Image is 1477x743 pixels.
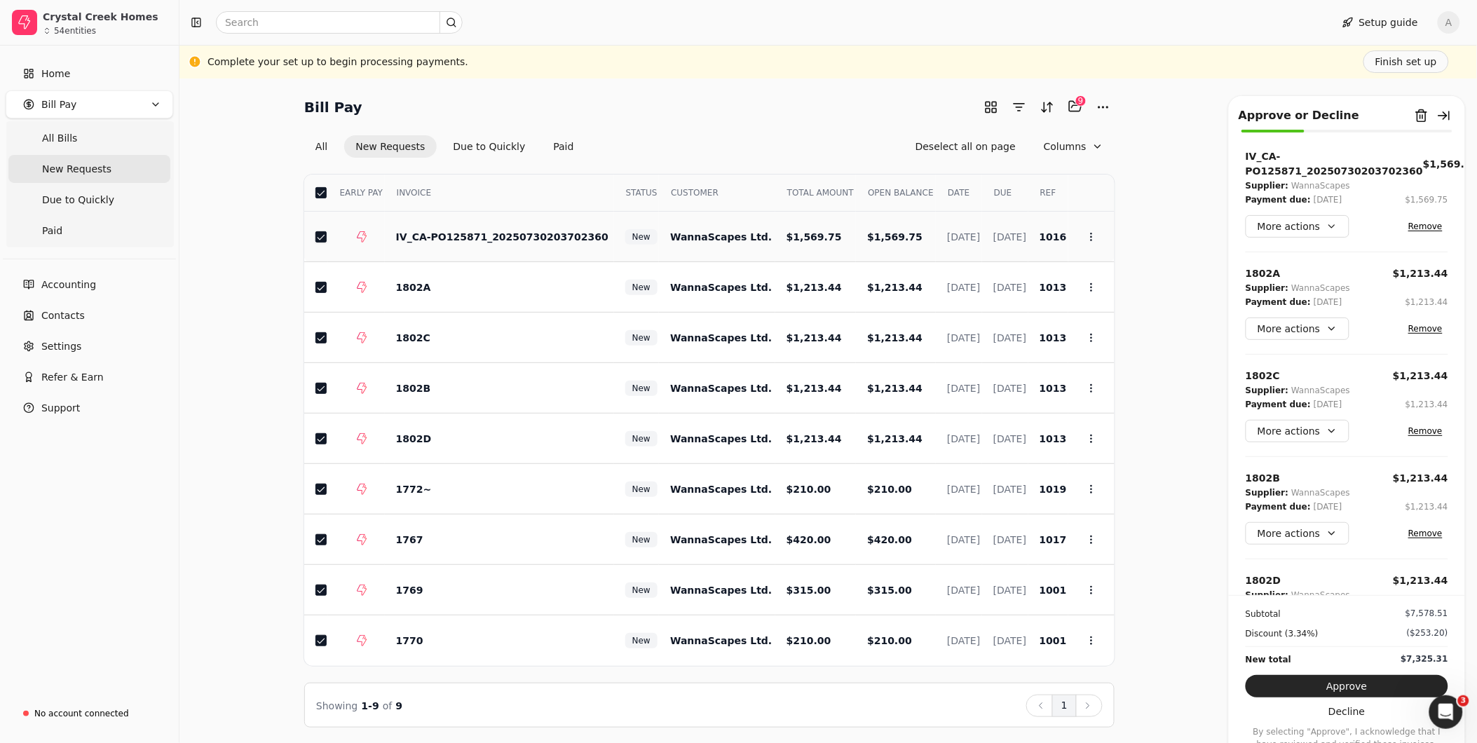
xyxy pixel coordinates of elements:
[1291,281,1350,295] div: WannaScapes
[1246,607,1281,621] div: Subtotal
[993,585,1026,596] span: [DATE]
[1314,295,1342,309] div: [DATE]
[42,131,77,146] span: All Bills
[396,585,423,596] span: 1769
[1040,231,1067,243] span: 1016
[1405,193,1448,206] div: $1,569.75
[362,700,379,711] span: 1 - 9
[1246,588,1288,602] div: Supplier:
[1040,635,1067,646] span: 1001
[632,634,651,647] span: New
[1405,397,1448,411] button: $1,213.44
[6,271,173,299] a: Accounting
[787,635,831,646] span: $210.00
[787,433,842,444] span: $1,213.44
[947,635,980,646] span: [DATE]
[1407,627,1448,639] div: ($253.20)
[1314,397,1342,411] div: [DATE]
[787,534,831,545] span: $420.00
[42,193,114,207] span: Due to Quickly
[670,484,772,495] span: WannaScapes Ltd.
[8,186,170,214] a: Due to Quickly
[397,186,431,199] span: INVOICE
[993,635,1026,646] span: [DATE]
[1246,281,1288,295] div: Supplier:
[41,308,85,323] span: Contacts
[42,224,62,238] span: Paid
[1405,295,1448,309] button: $1,213.44
[41,339,81,354] span: Settings
[670,282,772,293] span: WannaScapes Ltd.
[1403,320,1448,337] button: Remove
[396,383,431,394] span: 1802B
[340,186,383,199] span: EARLY PAY
[8,124,170,152] a: All Bills
[993,332,1026,343] span: [DATE]
[1405,500,1448,513] div: $1,213.44
[947,282,980,293] span: [DATE]
[1246,420,1349,442] button: More actions
[41,97,76,112] span: Bill Pay
[867,484,912,495] span: $210.00
[1291,588,1350,602] div: WannaScapes
[1314,193,1342,207] div: [DATE]
[1401,653,1448,665] div: $7,325.31
[1246,397,1311,411] div: Payment due:
[396,282,431,293] span: 1802A
[947,534,980,545] span: [DATE]
[1246,215,1349,238] button: More actions
[1393,471,1448,486] button: $1,213.44
[670,231,772,243] span: WannaScapes Ltd.
[867,585,912,596] span: $315.00
[1405,193,1448,207] button: $1,569.75
[6,90,173,118] button: Bill Pay
[396,484,432,495] span: 1772~
[1246,675,1448,697] button: Approve
[396,332,430,343] span: 1802C
[1393,369,1448,383] button: $1,213.44
[1246,369,1280,383] div: 1802C
[632,432,651,445] span: New
[867,332,923,343] span: $1,213.44
[867,534,912,545] span: $420.00
[632,483,651,496] span: New
[1246,149,1423,179] div: IV_CA-PO125871_20250730203702360
[1393,573,1448,588] button: $1,213.44
[54,27,96,35] div: 54 entities
[671,186,719,199] span: CUSTOMER
[41,401,80,416] span: Support
[1403,525,1448,542] button: Remove
[1291,383,1350,397] div: WannaScapes
[632,382,651,395] span: New
[947,433,980,444] span: [DATE]
[632,332,651,344] span: New
[543,135,585,158] button: Paid
[1246,653,1291,667] div: New total
[994,186,1012,199] span: DUE
[947,484,980,495] span: [DATE]
[670,383,772,394] span: WannaScapes Ltd.
[1246,383,1288,397] div: Supplier:
[993,534,1026,545] span: [DATE]
[1239,107,1359,124] div: Approve or Decline
[304,135,585,158] div: Invoice filter options
[6,394,173,422] button: Support
[1040,186,1056,199] span: REF
[1405,607,1448,620] div: $7,578.51
[6,301,173,329] a: Contacts
[993,383,1026,394] span: [DATE]
[868,186,934,199] span: OPEN BALANCE
[787,585,831,596] span: $315.00
[1036,96,1059,118] button: Sort
[6,60,173,88] a: Home
[1438,11,1460,34] button: A
[1246,627,1319,641] div: Discount (3.34%)
[42,162,111,177] span: New Requests
[1246,522,1349,545] button: More actions
[6,701,173,726] a: No account connected
[1040,383,1067,394] span: 1013
[787,231,842,243] span: $1,569.75
[993,484,1026,495] span: [DATE]
[947,332,980,343] span: [DATE]
[1246,486,1288,500] div: Supplier:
